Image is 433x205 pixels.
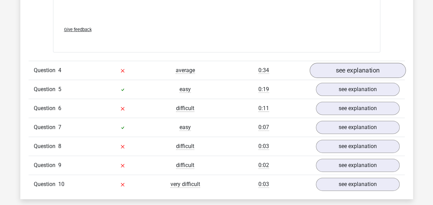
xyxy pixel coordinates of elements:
span: 10 [58,181,64,187]
span: 4 [58,67,61,74]
span: Question [34,123,58,131]
a: see explanation [309,63,405,78]
span: 0:03 [258,181,269,188]
span: Question [34,161,58,169]
span: Question [34,142,58,150]
span: 0:34 [258,67,269,74]
span: 0:11 [258,105,269,112]
a: see explanation [316,178,400,191]
span: 6 [58,105,61,111]
span: 7 [58,124,61,130]
span: average [176,67,195,74]
span: 0:03 [258,143,269,150]
span: Question [34,85,58,94]
span: difficult [176,143,194,150]
span: 0:19 [258,86,269,93]
span: difficult [176,105,194,112]
a: see explanation [316,102,400,115]
span: 0:02 [258,162,269,169]
span: 9 [58,162,61,168]
span: difficult [176,162,194,169]
span: Question [34,66,58,75]
span: Give feedback [64,27,92,32]
a: see explanation [316,159,400,172]
a: see explanation [316,121,400,134]
span: 0:07 [258,124,269,131]
span: very difficult [171,181,200,188]
span: 5 [58,86,61,92]
span: Question [34,180,58,188]
span: easy [179,124,191,131]
span: Question [34,104,58,113]
span: easy [179,86,191,93]
span: 8 [58,143,61,149]
a: see explanation [316,140,400,153]
a: see explanation [316,83,400,96]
